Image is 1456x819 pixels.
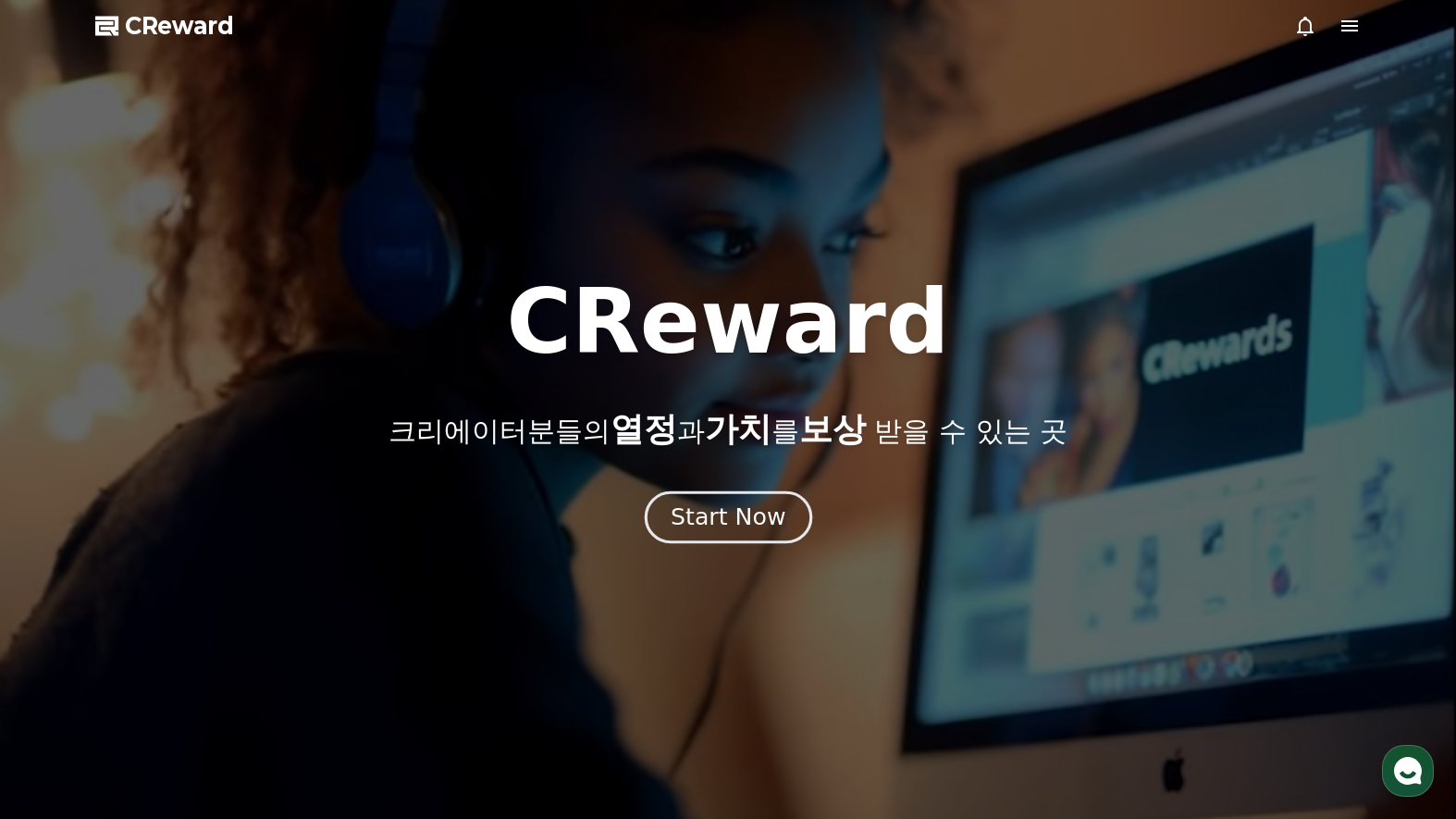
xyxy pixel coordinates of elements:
span: 홈 [58,614,69,629]
div: Start Now [671,502,785,533]
a: CReward [95,11,234,41]
a: 설정 [239,587,355,633]
span: 대화 [169,615,191,630]
button: Start Now [644,490,811,543]
span: 설정 [286,614,308,629]
span: 보상 [799,410,866,448]
span: 열정 [611,410,677,448]
span: CReward [125,11,234,41]
span: 가치 [705,410,771,448]
a: 홈 [6,587,122,633]
a: 대화 [122,587,239,633]
p: 크리에이터분들의 과 를 받을 수 있는 곳 [389,411,1067,448]
h1: CReward [506,278,949,366]
a: Start Now [648,511,808,528]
